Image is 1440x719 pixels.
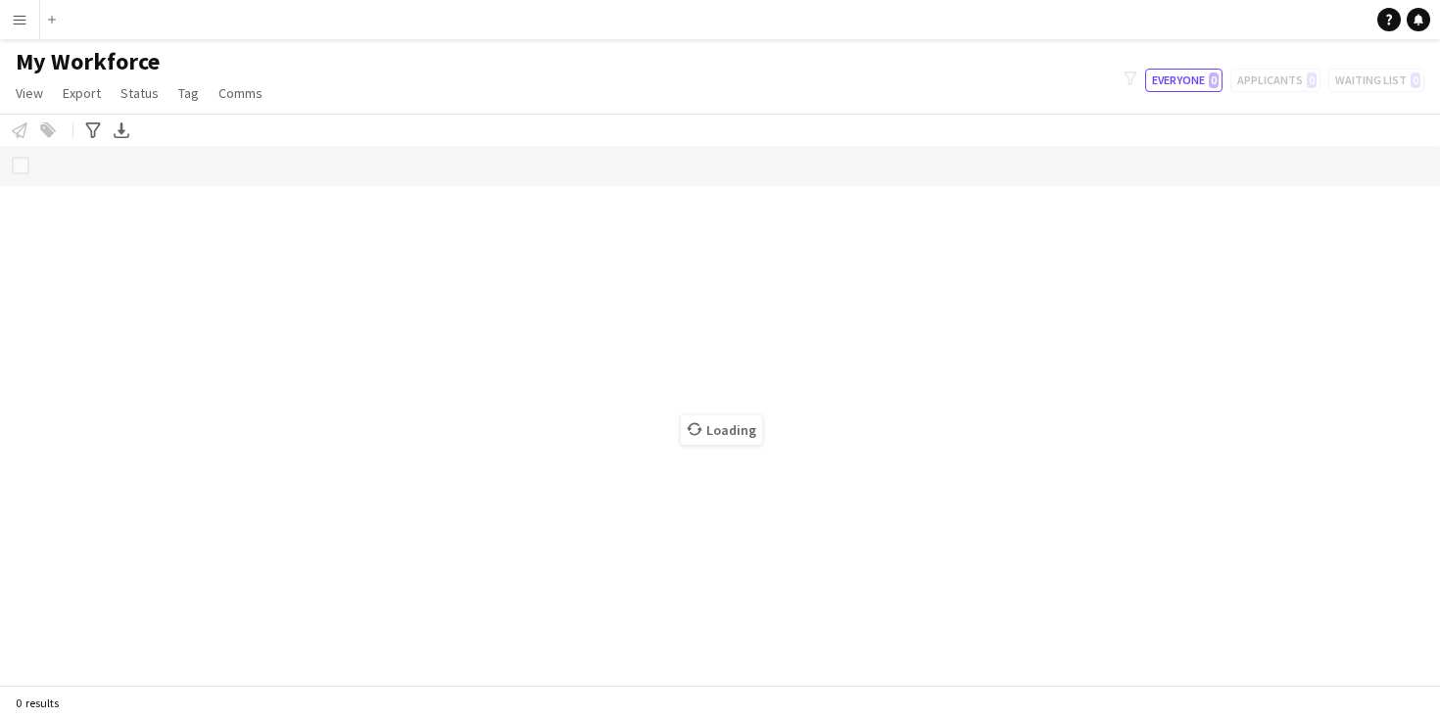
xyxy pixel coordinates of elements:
a: Status [113,80,167,106]
app-action-btn: Advanced filters [81,119,105,142]
span: My Workforce [16,47,160,76]
span: Status [120,84,159,102]
span: Loading [681,415,762,445]
span: Comms [218,84,263,102]
span: Tag [178,84,199,102]
span: Export [63,84,101,102]
a: View [8,80,51,106]
span: View [16,84,43,102]
app-action-btn: Export XLSX [110,119,133,142]
a: Tag [170,80,207,106]
a: Comms [211,80,270,106]
button: Everyone0 [1145,69,1223,92]
a: Export [55,80,109,106]
span: 0 [1209,72,1219,88]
